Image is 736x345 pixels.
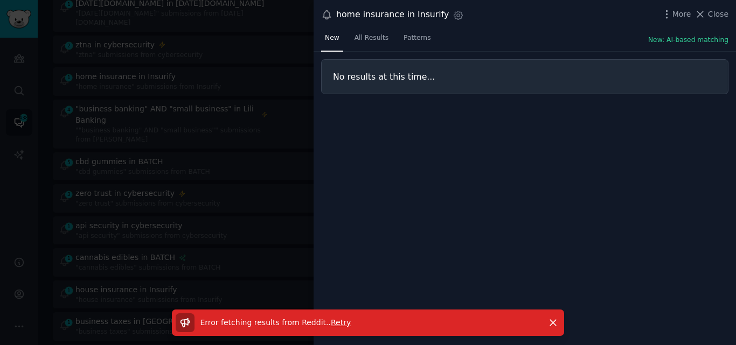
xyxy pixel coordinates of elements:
[400,30,434,52] a: Patterns
[404,33,431,43] span: Patterns
[355,33,388,43] span: All Results
[672,9,691,20] span: More
[351,30,392,52] a: All Results
[333,71,717,82] h3: No results at this time...
[336,8,449,22] div: home insurance in Insurify
[331,318,351,327] span: Retry
[648,36,728,45] button: New: AI-based matching
[708,9,728,20] span: Close
[695,9,728,20] button: Close
[321,30,343,52] a: New
[200,318,331,327] span: Error fetching results from Reddit. .
[661,9,691,20] button: More
[325,33,339,43] span: New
